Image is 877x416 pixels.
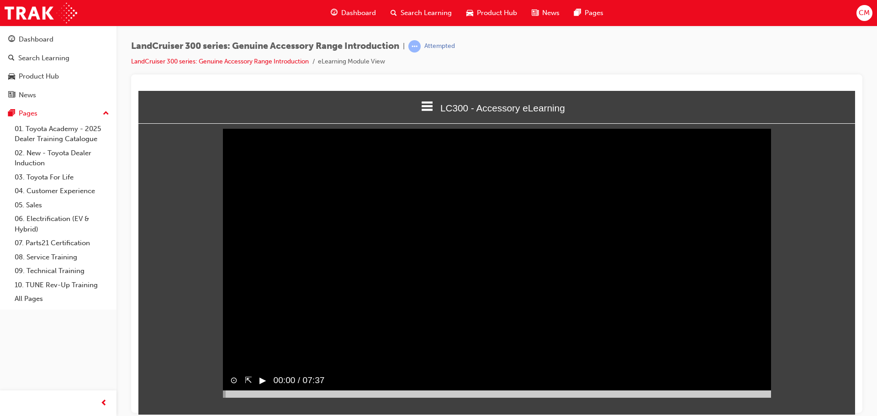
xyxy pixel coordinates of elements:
[8,54,15,63] span: search-icon
[542,8,560,18] span: News
[318,57,385,67] li: eLearning Module View
[341,8,376,18] span: Dashboard
[5,3,77,23] img: Trak
[4,105,113,122] button: Pages
[11,292,113,306] a: All Pages
[4,50,113,67] a: Search Learning
[121,283,128,296] button: ▶︎
[403,41,405,52] span: |
[11,264,113,278] a: 09. Technical Training
[19,108,37,119] div: Pages
[567,4,611,22] a: pages-iconPages
[859,8,870,18] span: CM
[8,91,15,100] span: news-icon
[459,4,524,22] a: car-iconProduct Hub
[8,73,15,81] span: car-icon
[4,68,113,85] a: Product Hub
[11,278,113,292] a: 10. TUNE Rev-Up Training
[383,4,459,22] a: search-iconSearch Learning
[11,212,113,236] a: 06. Electrification (EV & Hybrid)
[131,41,399,52] span: LandCruiser 300 series: Genuine Accessory Range Introduction
[424,42,455,51] div: Attempted
[524,4,567,22] a: news-iconNews
[302,12,427,22] span: LC300 - Accessory eLearning
[856,5,872,21] button: CM
[85,33,633,307] video: Sorry, your browser does not support embedded videos.
[19,90,36,100] div: News
[128,279,186,300] span: 00:00 / 07:37
[100,398,107,409] span: prev-icon
[532,7,539,19] span: news-icon
[18,53,69,63] div: Search Learning
[401,8,452,18] span: Search Learning
[11,184,113,198] a: 04. Customer Experience
[331,7,338,19] span: guage-icon
[19,71,59,82] div: Product Hub
[477,8,517,18] span: Product Hub
[11,236,113,250] a: 07. Parts21 Certification
[408,40,421,53] span: learningRecordVerb_ATTEMPT-icon
[323,4,383,22] a: guage-iconDashboard
[103,108,109,120] span: up-icon
[4,31,113,48] a: Dashboard
[391,7,397,19] span: search-icon
[4,29,113,105] button: DashboardSearch LearningProduct HubNews
[11,146,113,170] a: 02. New - Toyota Dealer Induction
[8,110,15,118] span: pages-icon
[131,58,309,65] a: LandCruiser 300 series: Genuine Accessory Range Introduction
[11,250,113,264] a: 08. Service Training
[585,8,603,18] span: Pages
[106,283,114,296] button: ⇱
[92,283,99,296] button: ⊙
[4,87,113,104] a: News
[11,198,113,212] a: 05. Sales
[19,34,53,45] div: Dashboard
[11,170,113,184] a: 03. Toyota For Life
[574,7,581,19] span: pages-icon
[8,36,15,44] span: guage-icon
[11,122,113,146] a: 01. Toyota Academy - 2025 Dealer Training Catalogue
[466,7,473,19] span: car-icon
